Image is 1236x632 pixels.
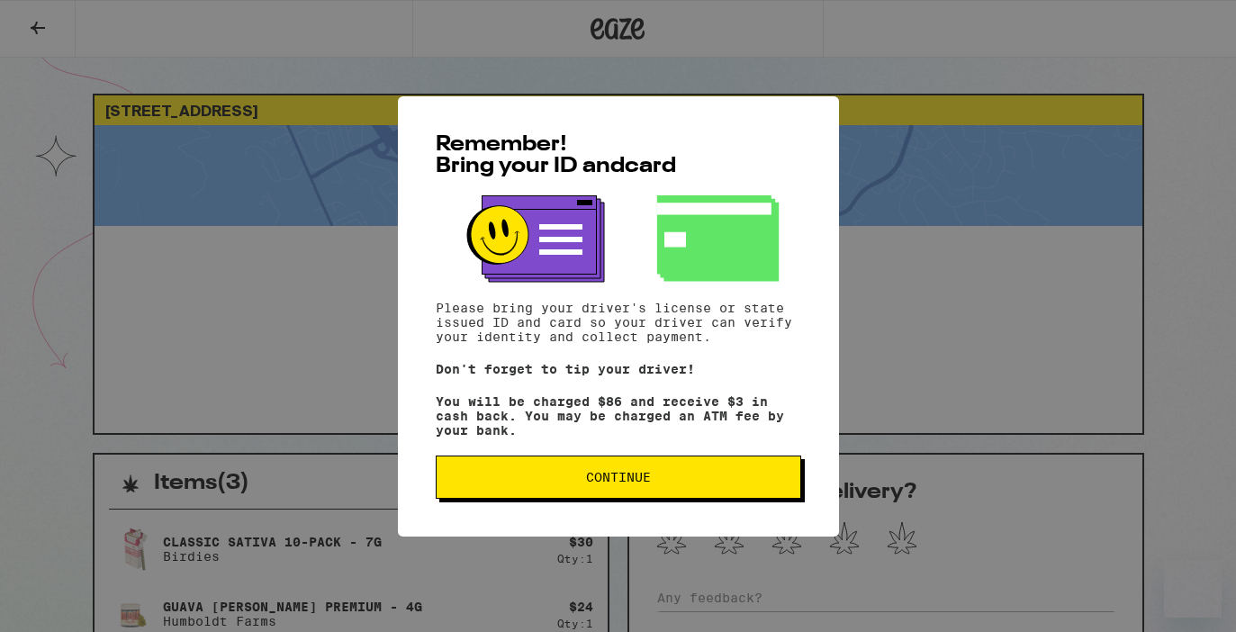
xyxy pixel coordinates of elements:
[436,394,801,438] p: You will be charged $86 and receive $3 in cash back. You may be charged an ATM fee by your bank.
[1164,560,1222,618] iframe: Button to launch messaging window
[436,301,801,344] p: Please bring your driver's license or state issued ID and card so your driver can verify your ide...
[436,134,676,177] span: Remember! Bring your ID and card
[436,362,801,376] p: Don't forget to tip your driver!
[436,456,801,499] button: Continue
[586,471,651,483] span: Continue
